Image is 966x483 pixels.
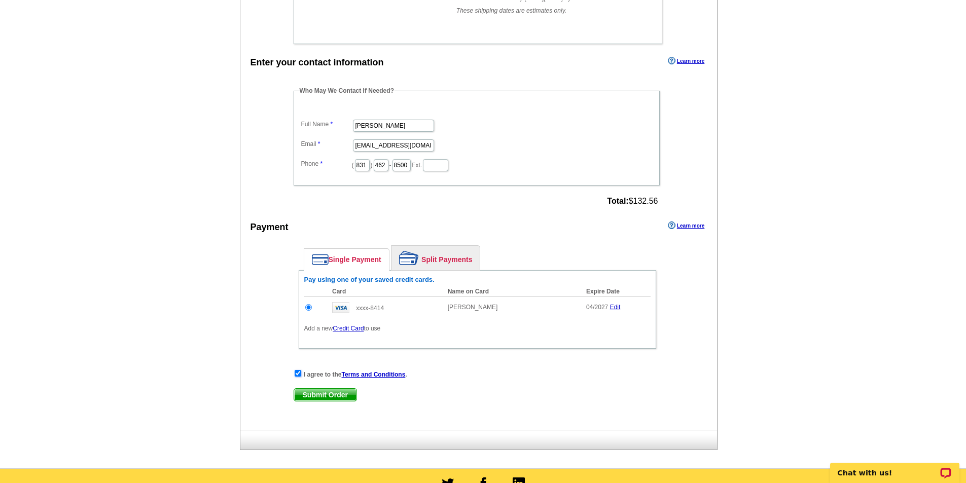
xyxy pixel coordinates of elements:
label: Full Name [301,120,352,129]
th: Card [327,286,443,297]
span: $132.56 [607,197,658,206]
iframe: LiveChat chat widget [824,451,966,483]
strong: I agree to the . [304,371,407,378]
a: Split Payments [391,246,480,270]
img: visa.gif [332,302,349,313]
label: Phone [301,159,352,168]
dd: ( ) - Ext. [299,157,655,172]
th: Name on Card [443,286,581,297]
label: Email [301,139,352,148]
a: Terms and Conditions [342,371,406,378]
img: single-payment.png [312,254,329,265]
span: xxxx-8414 [356,305,384,312]
th: Expire Date [581,286,651,297]
p: Add a new to use [304,324,651,333]
a: Learn more [668,57,704,65]
div: Enter your contact information [251,56,384,69]
em: These shipping dates are estimates only. [456,7,566,14]
span: 04/2027 [586,304,608,311]
legend: Who May We Contact If Needed? [299,86,395,95]
h6: Pay using one of your saved credit cards. [304,276,651,284]
a: Learn more [668,221,704,230]
a: Single Payment [304,249,389,270]
span: Submit Order [294,389,356,401]
img: split-payment.png [399,251,419,265]
div: Payment [251,220,289,234]
a: Edit [610,304,621,311]
span: [PERSON_NAME] [448,304,498,311]
a: Credit Card [333,325,364,332]
strong: Total: [607,197,628,205]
